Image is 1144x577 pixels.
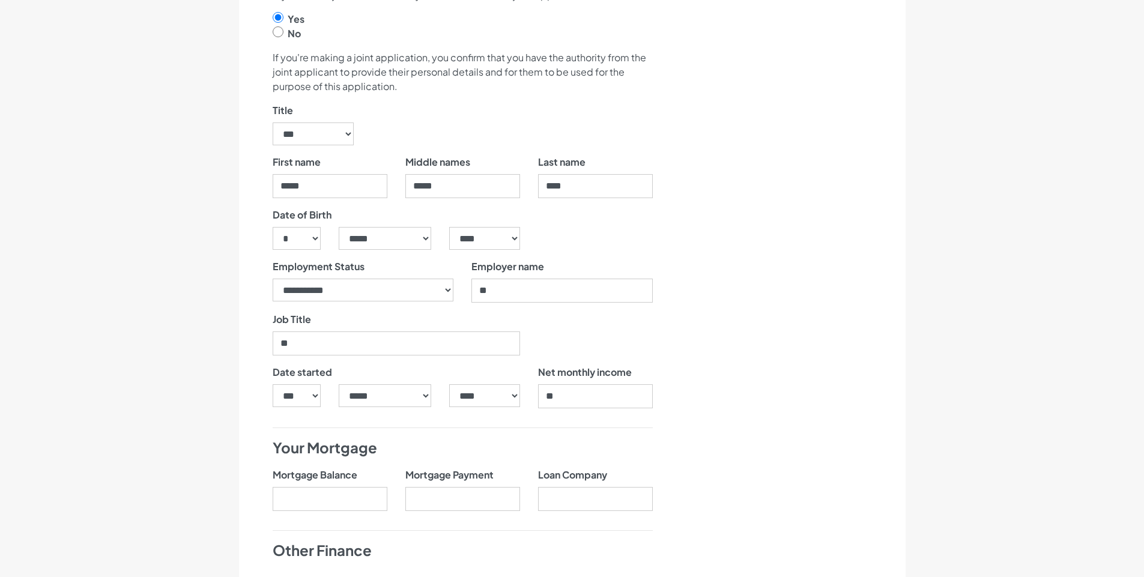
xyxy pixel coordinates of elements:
[471,259,544,274] label: Employer name
[273,540,653,561] h4: Other Finance
[273,103,293,118] label: Title
[273,365,332,379] label: Date started
[405,155,470,169] label: Middle names
[273,208,331,222] label: Date of Birth
[273,468,357,482] label: Mortgage Balance
[538,155,586,169] label: Last name
[288,12,304,26] label: Yes
[538,365,632,379] label: Net monthly income
[273,438,653,458] h4: Your Mortgage
[405,468,494,482] label: Mortgage Payment
[273,312,311,327] label: Job Title
[273,50,653,94] p: If you're making a joint application, you confirm that you have the authority from the joint appl...
[273,155,321,169] label: First name
[538,468,607,482] label: Loan Company
[288,26,301,41] label: No
[273,259,365,274] label: Employment Status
